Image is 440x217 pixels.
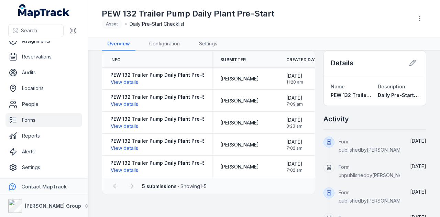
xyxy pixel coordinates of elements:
[102,19,122,29] div: Asset
[378,92,438,98] span: Daily Pre-Start Checklist
[142,183,177,189] strong: 5 submissions
[194,37,223,51] a: Settings
[5,66,82,79] a: Audits
[220,57,246,63] span: Submitter
[331,92,434,98] span: PEW 132 Trailer Pump Daily Plant Pre-Start
[5,82,82,95] a: Locations
[110,72,214,78] strong: PEW 132 Trailer Pump Daily Plant Pre-Start
[331,84,345,89] span: Name
[220,119,259,126] span: [PERSON_NAME]
[331,58,353,68] h2: Details
[110,122,139,130] button: View details
[286,57,320,63] span: Created Date
[286,73,303,85] time: 29/07/2025, 11:20:24 am
[286,161,302,167] span: [DATE]
[5,97,82,111] a: People
[144,37,185,51] a: Configuration
[110,144,139,152] button: View details
[110,78,139,86] button: View details
[339,139,405,153] span: Form published by [PERSON_NAME]
[286,167,302,173] span: 7:02 am
[110,116,214,122] strong: PEW 132 Trailer Pump Daily Plant Pre-Start
[410,189,426,195] span: [DATE]
[110,166,139,174] button: View details
[286,101,303,107] span: 7:09 am
[110,57,121,63] span: Info
[286,123,302,129] span: 8:23 am
[8,24,64,37] button: Search
[5,129,82,143] a: Reports
[110,94,214,100] strong: PEW 132 Trailer Pump Daily Plant Pre-Start
[220,97,259,104] span: [PERSON_NAME]
[410,163,426,169] span: [DATE]
[220,75,259,82] span: [PERSON_NAME]
[410,138,426,144] time: 11/08/2025, 9:11:08 am
[339,189,405,204] span: Form published by [PERSON_NAME]
[286,95,303,107] time: 26/07/2025, 7:09:12 am
[5,161,82,174] a: Settings
[25,203,81,209] strong: [PERSON_NAME] Group
[142,183,207,189] span: · Showing 1 - 5
[21,184,67,189] strong: Contact MapTrack
[5,145,82,159] a: Alerts
[286,139,302,151] time: 24/07/2025, 7:02:20 am
[220,141,259,148] span: [PERSON_NAME]
[18,4,70,18] a: MapTrack
[102,8,274,19] h1: PEW 132 Trailer Pump Daily Plant Pre-Start
[286,95,303,101] span: [DATE]
[286,161,302,173] time: 24/07/2025, 7:02:20 am
[286,117,302,123] span: [DATE]
[110,160,214,166] strong: PEW 132 Trailer Pump Daily Plant Pre-Start
[410,163,426,169] time: 11/08/2025, 9:10:55 am
[286,79,303,85] span: 11:20 am
[378,84,405,89] span: Description
[5,50,82,64] a: Reservations
[130,21,184,28] span: Daily Pre-Start Checklist
[410,138,426,144] span: [DATE]
[286,117,302,129] time: 25/07/2025, 8:23:27 am
[286,73,303,79] span: [DATE]
[339,164,411,178] span: Form unpublished by [PERSON_NAME]
[21,27,37,34] span: Search
[323,114,349,124] h2: Activity
[220,163,259,170] span: [PERSON_NAME]
[5,113,82,127] a: Forms
[110,100,139,108] button: View details
[286,145,302,151] span: 7:02 am
[102,37,135,51] a: Overview
[110,138,214,144] strong: PEW 132 Trailer Pump Daily Plant Pre-Start
[410,189,426,195] time: 11/08/2025, 9:09:41 am
[286,139,302,145] span: [DATE]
